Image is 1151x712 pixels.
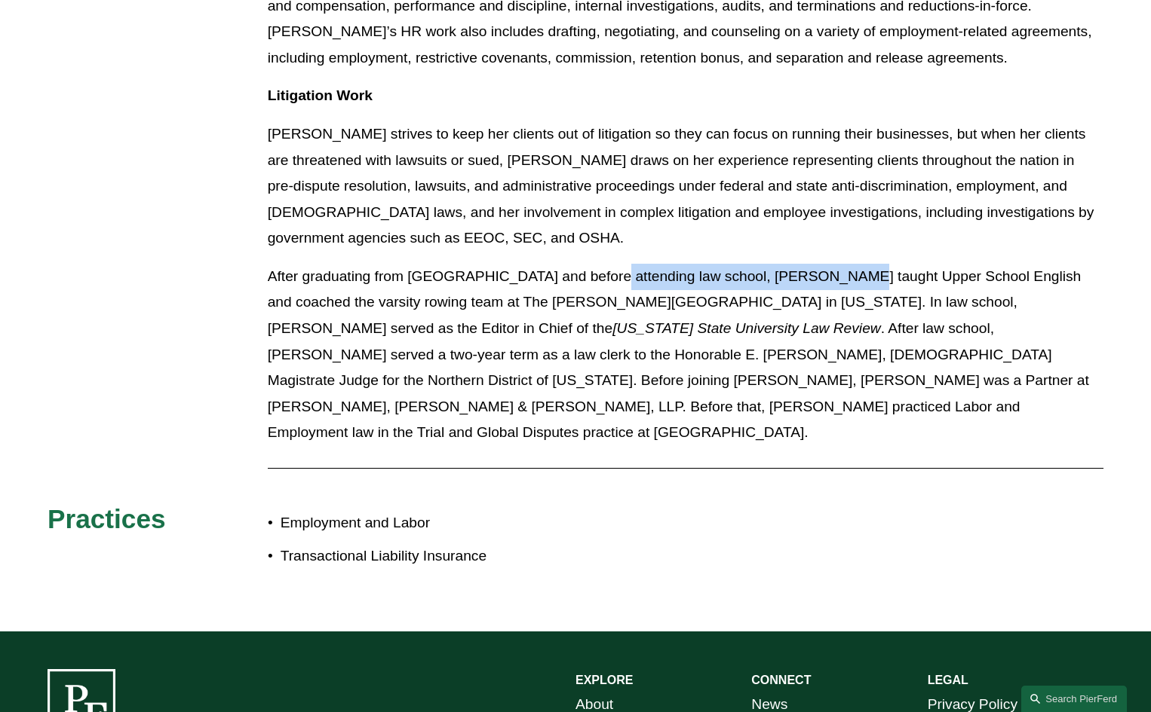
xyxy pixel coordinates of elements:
[751,674,811,686] strong: CONNECT
[48,504,166,533] span: Practices
[268,121,1103,252] p: [PERSON_NAME] strives to keep her clients out of litigation so they can focus on running their bu...
[575,674,633,686] strong: EXPLORE
[268,264,1103,446] p: After graduating from [GEOGRAPHIC_DATA] and before attending law school, [PERSON_NAME] taught Upp...
[281,510,575,536] p: Employment and Labor
[612,320,880,336] em: [US_STATE] State University Law Review
[1021,686,1127,712] a: Search this site
[268,87,373,103] strong: Litigation Work
[928,674,968,686] strong: LEGAL
[281,543,575,570] p: Transactional Liability Insurance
